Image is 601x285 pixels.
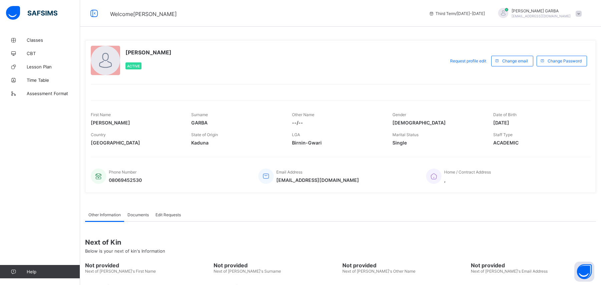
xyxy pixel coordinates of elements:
[548,58,582,63] span: Change Password
[91,132,106,137] span: Country
[493,112,517,117] span: Date of Birth
[392,140,483,146] span: Single
[429,11,485,16] span: session/term information
[91,140,181,146] span: [GEOGRAPHIC_DATA]
[85,238,596,246] span: Next of Kin
[27,51,80,56] span: CBT
[109,177,142,183] span: 08069452530
[91,120,181,125] span: [PERSON_NAME]
[342,262,468,269] span: Not provided
[191,132,218,137] span: State of Origin
[191,140,282,146] span: Kaduna
[342,269,415,274] span: Next of [PERSON_NAME]'s Other Name
[444,177,491,183] span: ,
[292,132,300,137] span: LGA
[91,112,111,117] span: First Name
[85,248,165,254] span: Below is your next of kin's Information
[27,91,80,96] span: Assessment Format
[276,170,302,175] span: Email Address
[471,262,596,269] span: Not provided
[214,269,281,274] span: Next of [PERSON_NAME]'s Surname
[110,11,177,17] span: Welcome [PERSON_NAME]
[292,120,382,125] span: --/--
[512,8,571,13] span: [PERSON_NAME] GARBA
[191,120,282,125] span: GARBA
[493,120,584,125] span: [DATE]
[27,77,80,83] span: Time Table
[125,49,172,56] span: [PERSON_NAME]
[493,132,513,137] span: Staff Type
[88,212,121,217] span: Other Information
[6,6,57,20] img: safsims
[276,177,359,183] span: [EMAIL_ADDRESS][DOMAIN_NAME]
[392,112,406,117] span: Gender
[85,269,156,274] span: Next of [PERSON_NAME]'s First Name
[392,132,418,137] span: Marital Status
[214,262,339,269] span: Not provided
[156,212,181,217] span: Edit Requests
[292,140,382,146] span: Birnin-Gwari
[450,58,486,63] span: Request profile edit
[512,14,571,18] span: [EMAIL_ADDRESS][DOMAIN_NAME]
[85,262,210,269] span: Not provided
[471,269,548,274] span: Next of [PERSON_NAME]'s Email Address
[502,58,528,63] span: Change email
[444,170,491,175] span: Home / Contract Address
[392,120,483,125] span: [DEMOGRAPHIC_DATA]
[27,37,80,43] span: Classes
[493,140,584,146] span: ACADEMIC
[574,262,594,282] button: Open asap
[27,64,80,69] span: Lesson Plan
[292,112,314,117] span: Other Name
[109,170,136,175] span: Phone Number
[492,8,585,19] div: ABBASGARBA
[127,64,140,68] span: Active
[127,212,149,217] span: Documents
[191,112,208,117] span: Surname
[27,269,80,274] span: Help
